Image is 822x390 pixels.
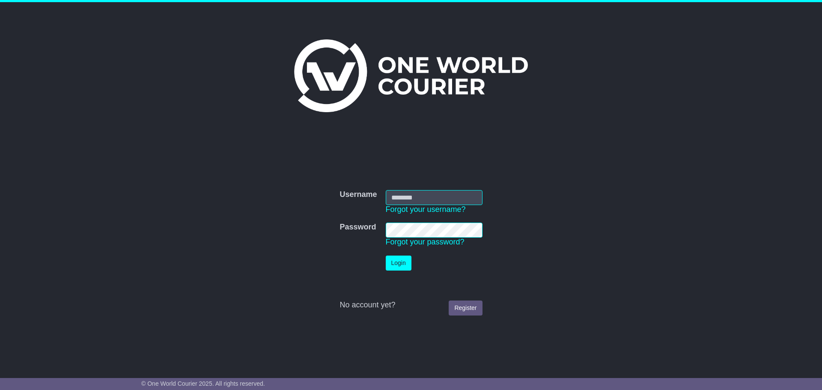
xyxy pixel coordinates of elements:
span: © One World Courier 2025. All rights reserved. [141,380,265,387]
label: Password [340,223,376,232]
div: No account yet? [340,301,482,310]
button: Login [386,256,411,271]
label: Username [340,190,377,199]
img: One World [294,39,528,112]
a: Forgot your password? [386,238,465,246]
a: Register [449,301,482,316]
a: Forgot your username? [386,205,466,214]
